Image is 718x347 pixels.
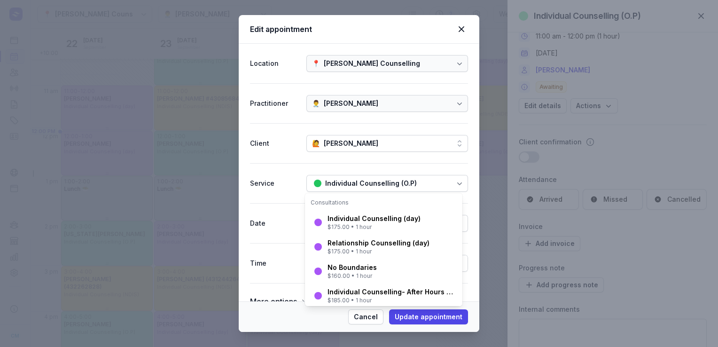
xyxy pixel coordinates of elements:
[250,98,299,109] div: Practitioner
[311,199,457,206] div: Consultations
[324,58,420,69] div: [PERSON_NAME] Counselling
[250,218,299,229] div: Date
[348,309,383,324] button: Cancel
[395,311,462,323] span: Update appointment
[250,178,299,189] div: Service
[250,258,299,269] div: Time
[324,98,378,109] div: [PERSON_NAME]
[312,138,320,149] div: 🙋️
[328,238,429,248] div: Relationship Counselling (day)
[328,214,421,223] div: Individual Counselling (day)
[328,263,377,272] div: No Boundaries
[328,223,421,231] div: $175.00 • 1 hour
[328,272,377,280] div: $160.00 • 1 hour
[312,58,320,69] div: 📍
[325,178,417,189] div: Individual Counselling (O.P)
[250,295,297,308] span: More options
[250,58,299,69] div: Location
[328,287,455,297] div: Individual Counselling- After Hours (after 5pm)
[389,309,468,324] button: Update appointment
[354,311,378,323] span: Cancel
[312,98,320,109] div: 👨‍⚕️
[250,138,299,149] div: Client
[328,248,429,255] div: $175.00 • 1 hour
[328,297,455,304] div: $185.00 • 1 hour
[250,24,455,35] div: Edit appointment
